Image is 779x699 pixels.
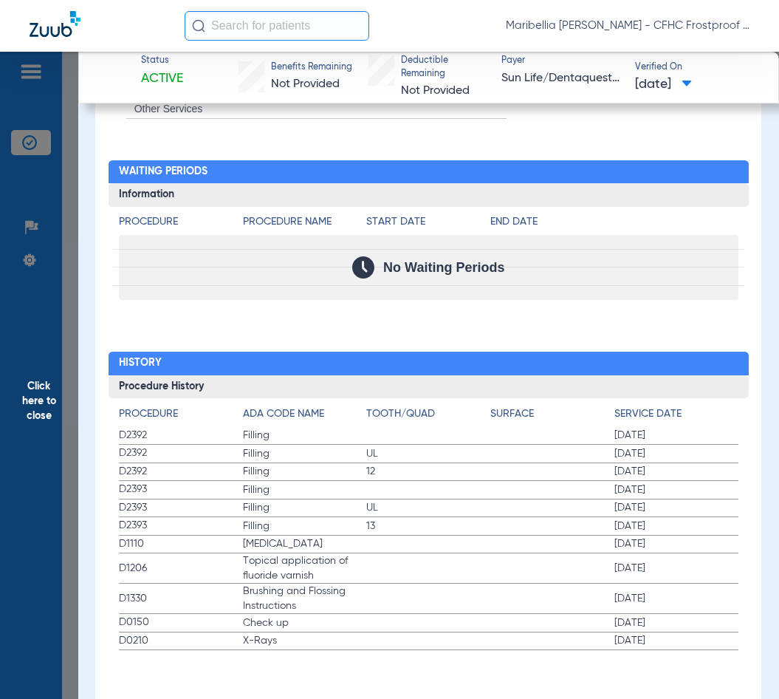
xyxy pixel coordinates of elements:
span: Not Provided [271,78,340,90]
h4: Service Date [614,406,738,422]
span: UL [366,446,490,461]
app-breakdown-title: Surface [490,406,614,427]
span: Filling [243,446,367,461]
app-breakdown-title: Start Date [366,214,490,235]
span: 13 [366,519,490,533]
span: Filling [243,428,367,443]
span: Check up [243,616,367,630]
h4: Procedure [119,406,243,422]
span: Filling [243,483,367,497]
span: D2393 [119,500,243,516]
span: D2393 [119,518,243,533]
h4: ADA Code Name [243,406,367,422]
span: Active [141,69,183,88]
span: D2392 [119,464,243,480]
span: D2392 [119,446,243,461]
span: [DATE] [614,536,738,551]
img: Search Icon [192,19,205,33]
span: D1206 [119,561,243,576]
span: [DATE] [635,75,692,94]
span: [DATE] [614,519,738,533]
app-breakdown-title: Procedure [119,214,243,235]
h4: Procedure Name [243,214,367,230]
span: UL [366,500,490,515]
h4: End Date [490,214,738,230]
app-breakdown-title: Tooth/Quad [366,406,490,427]
app-breakdown-title: Service Date [614,406,738,427]
span: Payer [501,55,622,68]
h4: Surface [490,406,614,422]
span: D2392 [119,428,243,443]
span: Filling [243,500,367,515]
app-breakdown-title: Procedure Name [243,214,367,235]
img: Calendar [352,256,374,279]
span: [DATE] [614,561,738,576]
span: [DATE] [614,464,738,479]
span: D1110 [119,536,243,552]
span: Filling [243,519,367,533]
input: Search for patients [185,11,369,41]
span: Other Services [134,103,203,115]
span: Sun Life/Dentaquest - AI [501,69,622,88]
span: [DATE] [614,446,738,461]
span: D0210 [119,633,243,649]
span: [DATE] [614,616,738,630]
span: Status [141,55,183,68]
h2: Waiting Periods [109,160,749,184]
span: D1330 [119,591,243,607]
iframe: Chat Widget [705,628,779,699]
h4: Start Date [366,214,490,230]
app-breakdown-title: Procedure [119,406,243,427]
span: 12 [366,464,490,479]
img: Zuub Logo [30,11,80,37]
span: [DATE] [614,428,738,443]
span: Benefits Remaining [271,61,352,75]
span: Deductible Remaining [401,55,489,81]
span: Verified On [635,61,755,75]
span: [MEDICAL_DATA] [243,536,367,551]
h3: Procedure History [109,375,749,399]
span: D2393 [119,482,243,497]
h4: Tooth/Quad [366,406,490,422]
h3: Information [109,183,749,207]
span: Brushing and Flossing Instructions [243,584,367,613]
app-breakdown-title: ADA Code Name [243,406,367,427]
span: Topical application of fluoride varnish [243,553,367,583]
app-breakdown-title: End Date [490,214,738,235]
span: [DATE] [614,591,738,606]
span: X-Rays [243,633,367,648]
h4: Procedure [119,214,243,230]
span: Filling [243,464,367,479]
span: [DATE] [614,633,738,648]
h2: History [109,352,749,375]
span: [DATE] [614,483,738,497]
span: Not Provided [401,85,470,97]
span: Maribellia [PERSON_NAME] - CFHC Frostproof Dental [506,18,749,33]
span: D0150 [119,615,243,630]
span: No Waiting Periods [383,260,504,275]
span: [DATE] [614,500,738,515]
